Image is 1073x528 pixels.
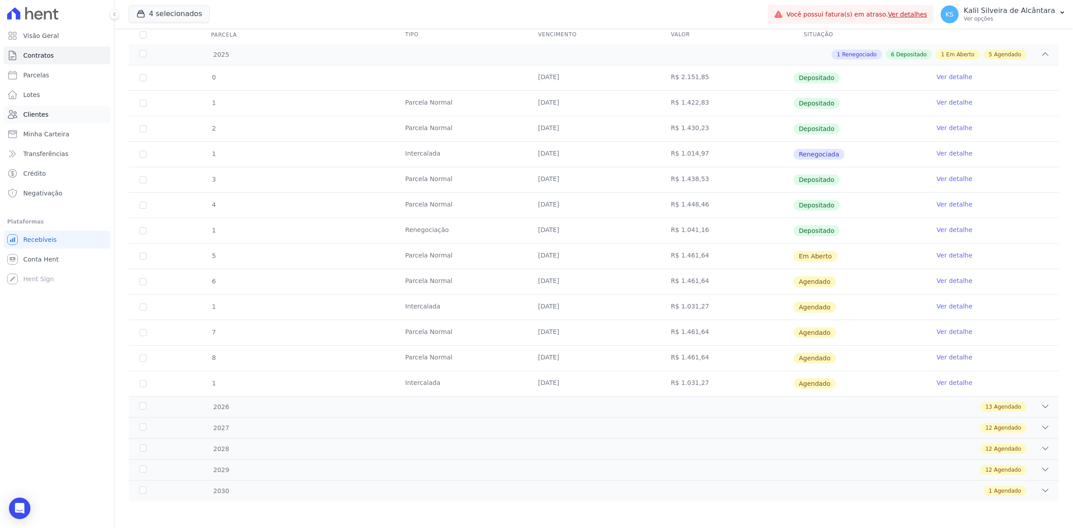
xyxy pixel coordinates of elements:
td: [DATE] [527,193,660,218]
td: [DATE] [527,167,660,192]
span: 2026 [213,402,229,412]
input: default [139,278,147,285]
span: Depositado [794,225,840,236]
span: Agendado [794,302,836,313]
span: 12 [985,445,992,453]
span: 2 [211,125,216,132]
input: default [139,304,147,311]
span: Contratos [23,51,54,60]
span: Em Aberto [794,251,837,262]
td: Parcela Normal [394,167,527,192]
span: 2029 [213,465,229,475]
a: Minha Carteira [4,125,110,143]
input: default [139,380,147,387]
span: Agendado [994,403,1021,411]
span: Conta Hent [23,255,59,264]
span: 5 [211,252,216,259]
a: Ver detalhe [937,72,972,81]
span: 1 [211,99,216,106]
span: Depositado [896,51,926,59]
input: Só é possível selecionar pagamentos em aberto [139,74,147,81]
span: Renegociada [794,149,845,160]
a: Ver detalhe [937,276,972,285]
td: R$ 1.461,64 [660,320,793,345]
span: 1 [211,150,216,157]
td: R$ 1.031,27 [660,295,793,320]
input: Só é possível selecionar pagamentos em aberto [139,100,147,107]
span: 1 [211,227,216,234]
span: Parcelas [23,71,49,80]
span: Você possui fatura(s) em atraso. [786,10,927,19]
th: Situação [793,25,926,44]
span: 12 [985,466,992,474]
a: Parcelas [4,66,110,84]
span: 1 [941,51,945,59]
td: R$ 2.151,85 [660,65,793,90]
span: Recebíveis [23,235,57,244]
span: Agendado [994,466,1021,474]
td: [DATE] [527,371,660,396]
input: default [139,253,147,260]
span: 8 [211,354,216,361]
td: [DATE] [527,269,660,294]
span: Renegociado [842,51,876,59]
input: default [139,329,147,336]
td: Parcela Normal [394,320,527,345]
span: 3 [211,176,216,183]
span: Agendado [794,276,836,287]
td: Parcela Normal [394,116,527,141]
span: Transferências [23,149,68,158]
th: Valor [660,25,793,44]
span: 2027 [213,423,229,433]
a: Clientes [4,106,110,123]
div: Open Intercom Messenger [9,498,30,519]
td: R$ 1.430,23 [660,116,793,141]
td: R$ 1.422,83 [660,91,793,116]
button: KS Kalil Silveira de Alcântara Ver opções [934,2,1073,27]
a: Ver detalhe [937,251,972,260]
a: Ver detalhe [937,378,972,387]
td: Intercalada [394,142,527,167]
span: Lotes [23,90,40,99]
td: Intercalada [394,371,527,396]
a: Ver detalhe [937,327,972,336]
a: Ver detalhe [937,302,972,311]
span: 1 [211,380,216,387]
td: [DATE] [527,244,660,269]
a: Ver detalhe [937,98,972,107]
a: Transferências [4,145,110,163]
span: Agendado [794,378,836,389]
td: [DATE] [527,65,660,90]
span: Negativação [23,189,63,198]
span: 5 [989,51,993,59]
td: [DATE] [527,116,660,141]
td: R$ 1.031,27 [660,371,793,396]
td: Renegociação [394,218,527,243]
td: Intercalada [394,295,527,320]
span: Visão Geral [23,31,59,40]
div: Plataformas [7,216,107,227]
a: Ver detalhe [937,225,972,234]
span: Agendado [794,327,836,338]
a: Recebíveis [4,231,110,249]
span: 13 [985,403,992,411]
td: Parcela Normal [394,91,527,116]
span: Minha Carteira [23,130,69,139]
span: Depositado [794,72,840,83]
span: Agendado [994,445,1021,453]
input: Só é possível selecionar pagamentos em aberto [139,202,147,209]
input: Só é possível selecionar pagamentos em aberto [139,125,147,132]
td: R$ 1.461,64 [660,346,793,371]
span: 1 [837,51,841,59]
span: Depositado [794,200,840,211]
td: [DATE] [527,346,660,371]
a: Ver detalhe [937,149,972,158]
a: Ver detalhe [937,200,972,209]
th: Tipo [394,25,527,44]
span: 0 [211,74,216,81]
span: Depositado [794,98,840,109]
td: R$ 1.014,97 [660,142,793,167]
a: Ver detalhe [937,123,972,132]
a: Ver detalhe [937,174,972,183]
span: 2028 [213,444,229,454]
